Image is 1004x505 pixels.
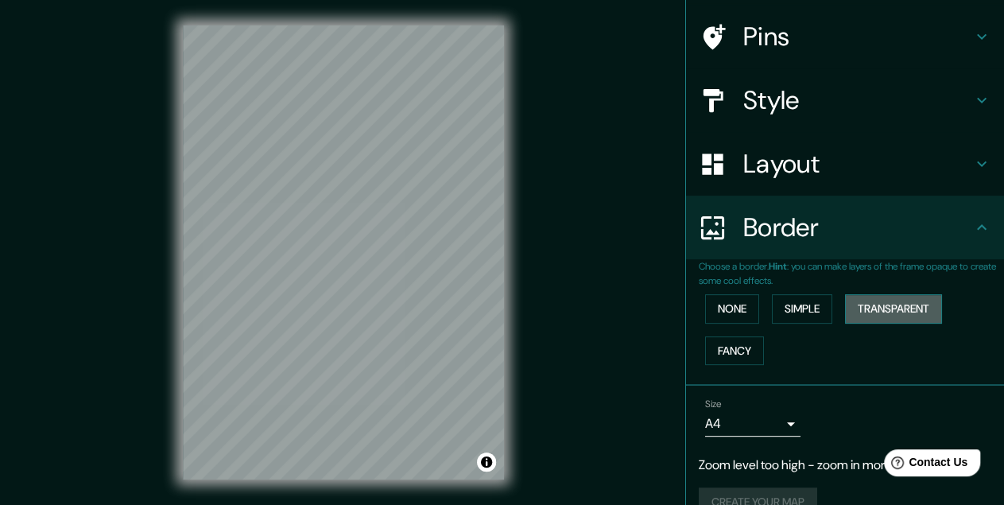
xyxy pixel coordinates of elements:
[743,84,972,116] h4: Style
[183,25,504,480] canvas: Map
[863,443,987,488] iframe: Help widget launcher
[686,132,1004,196] div: Layout
[705,294,759,324] button: None
[699,456,991,475] p: Zoom level too high - zoom in more
[772,294,832,324] button: Simple
[686,196,1004,259] div: Border
[845,294,942,324] button: Transparent
[477,453,496,472] button: Toggle attribution
[705,398,722,411] label: Size
[769,260,787,273] b: Hint
[743,21,972,52] h4: Pins
[686,68,1004,132] div: Style
[705,336,764,366] button: Fancy
[743,148,972,180] h4: Layout
[743,212,972,243] h4: Border
[686,5,1004,68] div: Pins
[705,411,800,437] div: A4
[699,259,1004,288] p: Choose a border. : you can make layers of the frame opaque to create some cool effects.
